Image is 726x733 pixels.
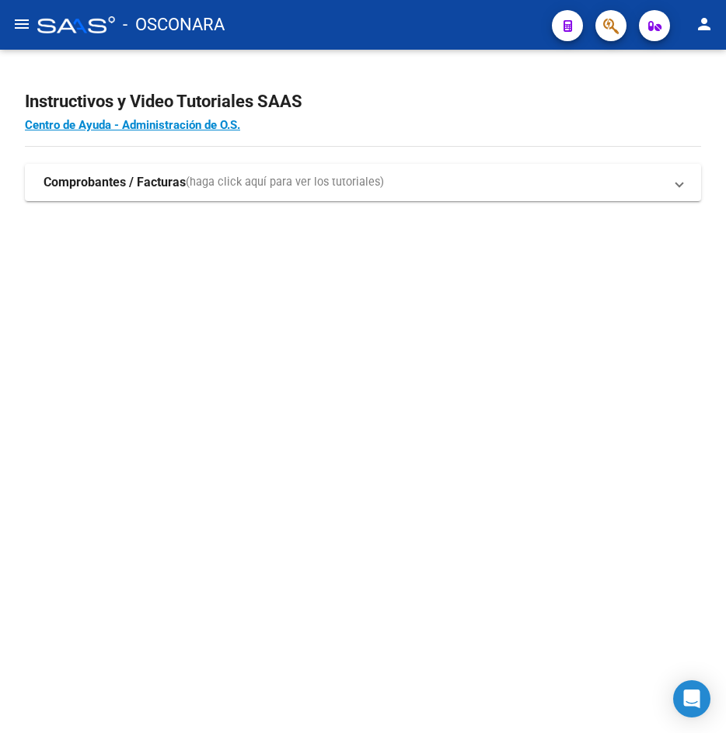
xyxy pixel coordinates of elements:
[673,680,710,717] div: Open Intercom Messenger
[12,15,31,33] mat-icon: menu
[123,8,225,42] span: - OSCONARA
[25,164,701,201] mat-expansion-panel-header: Comprobantes / Facturas(haga click aquí para ver los tutoriales)
[186,174,384,191] span: (haga click aquí para ver los tutoriales)
[25,87,701,116] h2: Instructivos y Video Tutoriales SAAS
[44,174,186,191] strong: Comprobantes / Facturas
[695,15,714,33] mat-icon: person
[25,118,240,132] a: Centro de Ayuda - Administración de O.S.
